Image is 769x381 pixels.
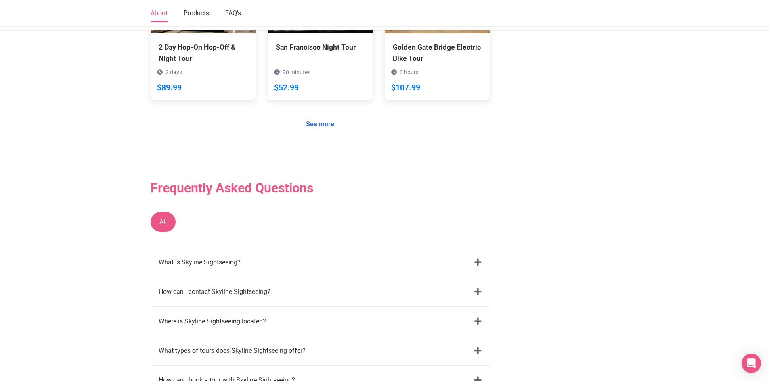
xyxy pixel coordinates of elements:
div: $89.99 [157,82,182,94]
div: Where is Skyline Sightseeing located? [151,307,490,336]
div: $107.99 [391,82,420,94]
div: $52.99 [274,82,299,94]
div: San Francisco Night Tour [276,42,365,53]
div: Open Intercom Messenger [742,354,761,373]
a: See more [301,117,339,132]
div: Golden Gate Bridge Electric Bike Tour [393,42,482,64]
div: What types of tours does Skyline Sightseeing offer? [151,336,490,365]
button: All [151,212,176,232]
div: How can I contact Skyline Sightseeing? [151,277,490,306]
span: 2 days [166,69,182,75]
a: Products [184,5,209,22]
a: About [151,5,168,22]
a: FAQ's [225,5,241,22]
div: What is Skyline Sightseeing? [151,248,490,277]
h2: Frequently Asked Questions [151,180,490,196]
div: 2 Day Hop-On Hop-Off & Night Tour [159,42,247,64]
span: 90 minutes [283,69,310,75]
span: 3 hours [400,69,419,75]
